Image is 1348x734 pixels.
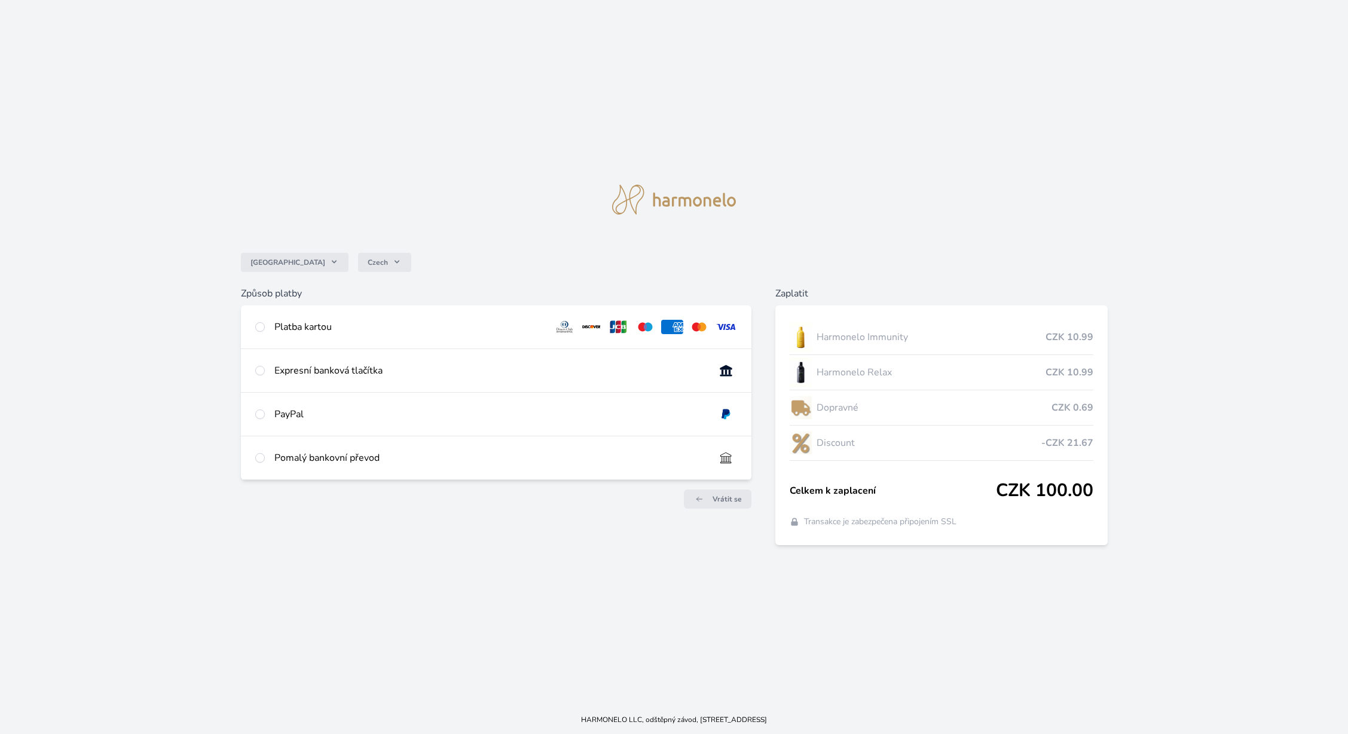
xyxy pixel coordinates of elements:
span: [GEOGRAPHIC_DATA] [250,258,325,267]
a: Vrátit se [684,490,751,509]
span: CZK 100.00 [996,480,1093,501]
span: Discount [817,436,1041,450]
h6: Způsob platby [241,286,751,301]
img: visa.svg [715,320,737,334]
span: CZK 10.99 [1046,330,1093,344]
img: paypal.svg [715,407,737,421]
button: [GEOGRAPHIC_DATA] [241,253,349,272]
img: delivery-lo.png [790,393,812,423]
img: diners.svg [554,320,576,334]
h6: Zaplatit [775,286,1108,301]
img: discover.svg [580,320,603,334]
img: discount-lo.png [790,428,812,458]
span: CZK 10.99 [1046,365,1093,380]
div: Pomalý bankovní převod [274,451,705,465]
img: CLEAN_RELAX_se_stinem_x-lo.jpg [790,357,812,387]
img: amex.svg [661,320,683,334]
img: jcb.svg [607,320,629,334]
img: logo.svg [612,185,736,215]
div: Platba kartou [274,320,545,334]
span: Czech [368,258,388,267]
span: Celkem k zaplacení [790,484,996,498]
img: bankTransfer_IBAN.svg [715,451,737,465]
div: Expresní banková tlačítka [274,363,705,378]
img: mc.svg [688,320,710,334]
span: Vrátit se [713,494,742,504]
img: onlineBanking_CZ.svg [715,363,737,378]
span: CZK 0.69 [1051,400,1093,415]
button: Czech [358,253,411,272]
span: -CZK 21.67 [1041,436,1093,450]
div: PayPal [274,407,705,421]
span: Transakce je zabezpečena připojením SSL [804,516,956,528]
img: IMMUNITY_se_stinem_x-lo.jpg [790,322,812,352]
span: Harmonelo Immunity [817,330,1045,344]
img: maestro.svg [634,320,656,334]
span: Harmonelo Relax [817,365,1045,380]
span: Dopravné [817,400,1051,415]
